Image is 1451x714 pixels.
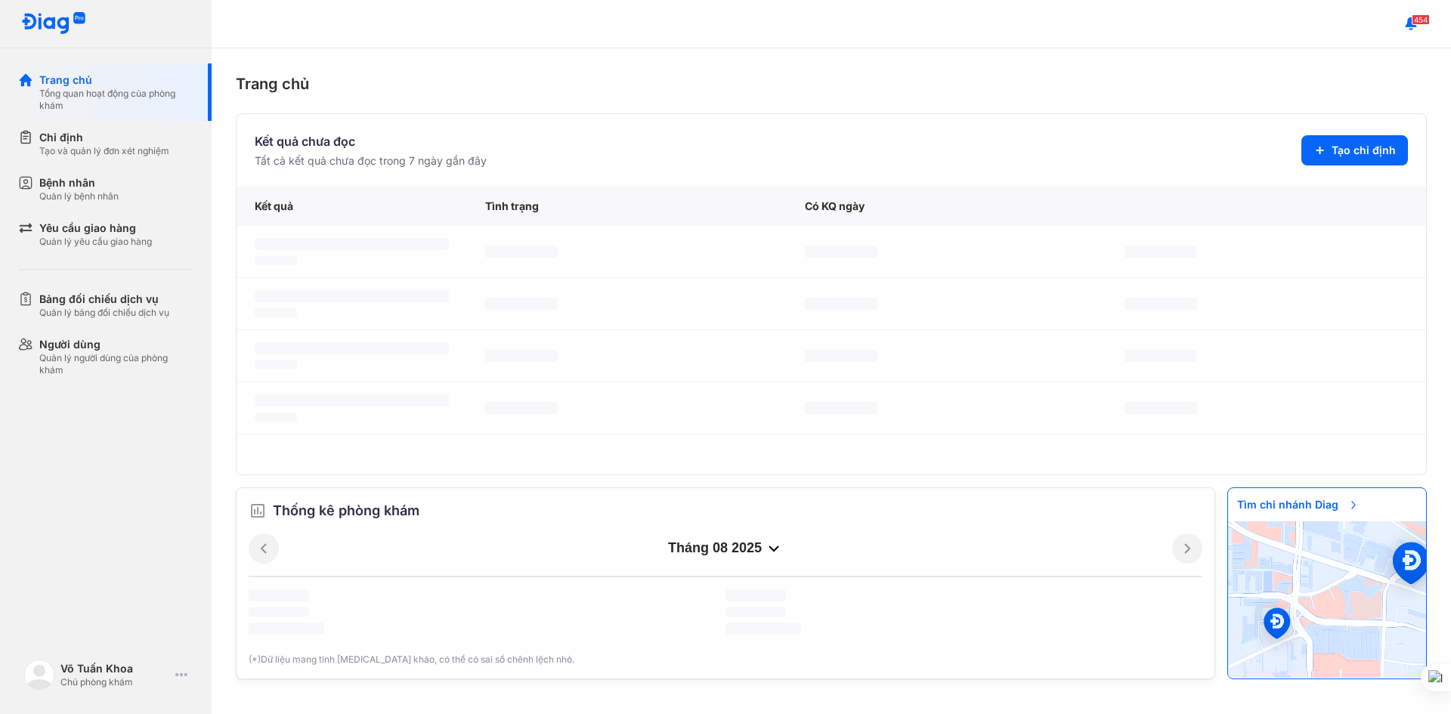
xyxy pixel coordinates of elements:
[1125,298,1197,310] span: ‌
[60,676,169,688] div: Chủ phòng khám
[236,73,1427,95] div: Trang chủ
[485,246,558,258] span: ‌
[255,290,449,302] span: ‌
[1332,143,1396,158] span: Tạo chỉ định
[39,145,169,157] div: Tạo và quản lý đơn xét nghiệm
[255,238,449,250] span: ‌
[255,132,487,150] div: Kết quả chưa đọc
[39,221,152,236] div: Yêu cầu giao hàng
[39,236,152,248] div: Quản lý yêu cầu giao hàng
[21,12,86,36] img: logo
[255,256,297,265] span: ‌
[485,402,558,414] span: ‌
[39,130,169,145] div: Chỉ định
[39,307,169,319] div: Quản lý bảng đối chiếu dịch vụ
[39,292,169,307] div: Bảng đối chiếu dịch vụ
[467,187,787,226] div: Tình trạng
[255,413,297,422] span: ‌
[1125,350,1197,362] span: ‌
[255,360,297,369] span: ‌
[255,153,487,168] div: Tất cả kết quả chưa đọc trong 7 ngày gần đây
[805,298,877,310] span: ‌
[1125,402,1197,414] span: ‌
[1301,135,1408,165] button: Tạo chỉ định
[273,500,419,521] span: Thống kê phòng khám
[39,73,193,88] div: Trang chủ
[255,308,297,317] span: ‌
[39,175,119,190] div: Bệnh nhân
[1412,14,1430,25] span: 454
[255,342,449,354] span: ‌
[24,660,54,690] img: logo
[279,539,1172,558] div: tháng 08 2025
[39,190,119,202] div: Quản lý bệnh nhân
[485,350,558,362] span: ‌
[60,661,169,676] div: Võ Tuấn Khoa
[249,623,324,635] span: ‌
[725,607,786,617] span: ‌
[249,653,1202,666] div: (*)Dữ liệu mang tính [MEDICAL_DATA] khảo, có thể có sai số chênh lệch nhỏ.
[249,607,309,617] span: ‌
[1125,246,1197,258] span: ‌
[39,352,193,376] div: Quản lý người dùng của phòng khám
[255,394,449,406] span: ‌
[237,187,467,226] div: Kết quả
[249,589,309,601] span: ‌
[725,623,801,635] span: ‌
[787,187,1106,226] div: Có KQ ngày
[805,402,877,414] span: ‌
[725,589,786,601] span: ‌
[249,502,267,520] img: order.5a6da16c.svg
[39,88,193,112] div: Tổng quan hoạt động của phòng khám
[485,298,558,310] span: ‌
[805,246,877,258] span: ‌
[39,337,193,352] div: Người dùng
[805,350,877,362] span: ‌
[1228,488,1369,521] span: Tìm chi nhánh Diag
